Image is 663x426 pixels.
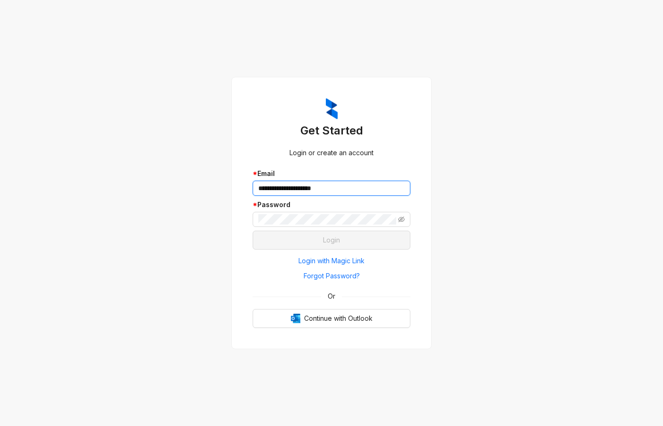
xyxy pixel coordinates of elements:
div: Email [253,168,410,179]
button: OutlookContinue with Outlook [253,309,410,328]
img: ZumaIcon [326,98,338,120]
span: eye-invisible [398,216,405,223]
span: Forgot Password? [304,271,360,281]
span: Login with Magic Link [298,256,365,266]
span: Continue with Outlook [304,313,373,324]
span: Or [321,291,342,301]
div: Login or create an account [253,148,410,158]
button: Login [253,231,410,250]
div: Password [253,200,410,210]
button: Forgot Password? [253,268,410,284]
h3: Get Started [253,123,410,138]
button: Login with Magic Link [253,253,410,268]
img: Outlook [291,314,300,323]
